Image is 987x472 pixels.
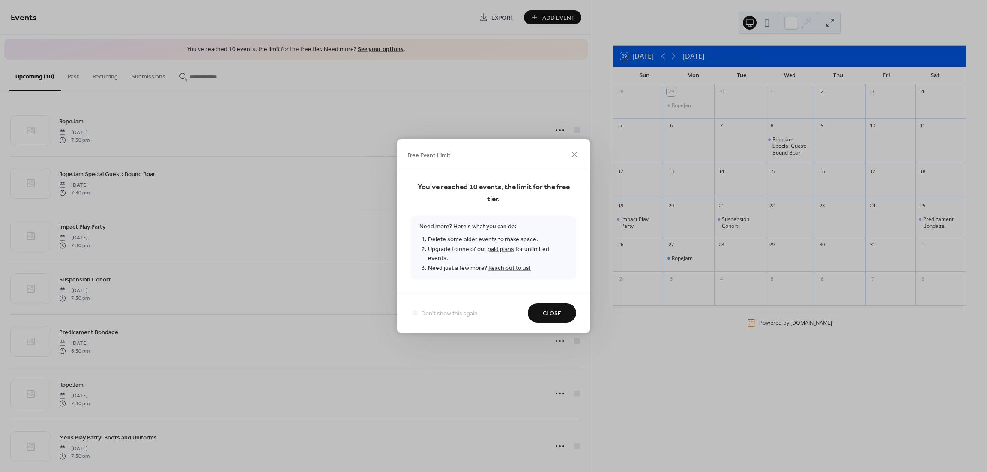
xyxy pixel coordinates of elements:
[428,263,568,273] li: Need just a few more?
[407,151,451,160] span: Free Event Limit
[428,235,568,245] li: Delete some older events to make space.
[488,244,514,255] a: paid plans
[428,245,568,263] li: Upgrade to one of our for unlimited events.
[543,309,561,318] span: Close
[528,303,576,323] button: Close
[421,309,478,318] span: Don't show this again
[488,263,531,274] a: Reach out to us!
[411,182,576,206] span: You've reached 10 events, the limit for the free tier.
[411,216,576,280] span: Need more? Here's what you can do:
